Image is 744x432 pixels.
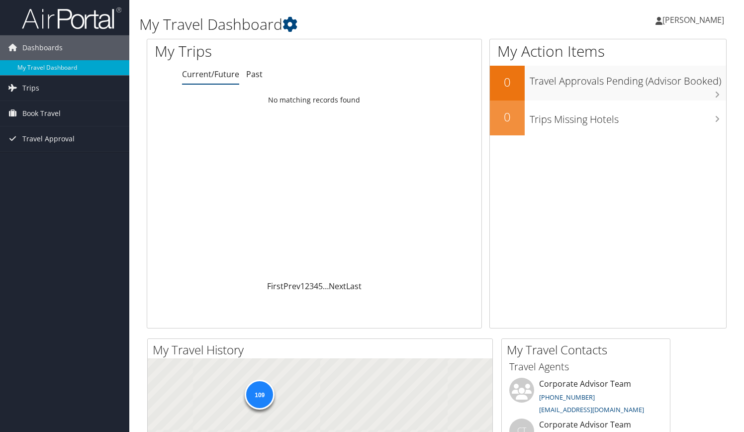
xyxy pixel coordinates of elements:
a: 3 [309,281,314,292]
span: Travel Approval [22,126,75,151]
a: 0Travel Approvals Pending (Advisor Booked) [490,66,726,101]
span: … [323,281,329,292]
a: Last [346,281,362,292]
h2: My Travel History [153,341,492,358]
h1: My Trips [155,41,335,62]
a: Prev [283,281,300,292]
a: 4 [314,281,318,292]
span: [PERSON_NAME] [662,14,724,25]
h3: Trips Missing Hotels [530,108,726,126]
img: airportal-logo.png [22,6,121,30]
h3: Travel Approvals Pending (Advisor Booked) [530,69,726,88]
span: Trips [22,76,39,101]
a: Next [329,281,346,292]
a: [PERSON_NAME] [655,5,734,35]
a: [PHONE_NUMBER] [539,393,595,402]
a: 0Trips Missing Hotels [490,101,726,135]
h1: My Action Items [490,41,726,62]
a: 2 [305,281,309,292]
span: Book Travel [22,101,61,126]
h2: 0 [490,108,525,125]
h1: My Travel Dashboard [139,14,536,35]
h2: My Travel Contacts [507,341,670,358]
a: 5 [318,281,323,292]
h2: 0 [490,74,525,91]
div: 109 [245,379,275,409]
a: 1 [300,281,305,292]
h3: Travel Agents [509,360,662,374]
a: First [267,281,283,292]
a: Past [246,69,263,80]
a: [EMAIL_ADDRESS][DOMAIN_NAME] [539,405,644,414]
li: Corporate Advisor Team [504,378,667,419]
span: Dashboards [22,35,63,60]
td: No matching records found [147,91,481,109]
a: Current/Future [182,69,239,80]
